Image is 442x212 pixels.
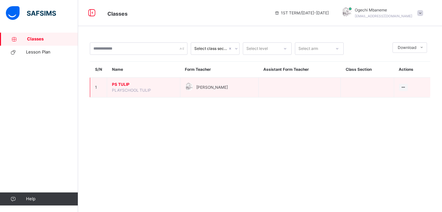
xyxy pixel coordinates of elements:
span: [EMAIL_ADDRESS][DOMAIN_NAME] [355,14,412,18]
th: Actions [394,62,430,78]
img: safsims [6,6,56,20]
div: Select arm [298,42,318,55]
span: PLAYSCHOOL TULIP [112,88,151,93]
span: Ogechi Mbaneme [355,7,412,13]
th: Class Section [341,62,394,78]
div: Select class section [194,46,228,52]
div: Ogechi Mbaneme [335,7,426,19]
span: Lesson Plan [26,49,78,55]
span: Classes [27,36,78,42]
span: Classes [107,10,128,17]
th: S/N [90,62,107,78]
th: Assistant Form Teacher [258,62,341,78]
span: PS TULIP [112,82,175,87]
span: Download [398,45,416,51]
td: 1 [90,78,107,98]
span: Help [26,196,78,202]
span: session/term information [274,10,329,16]
span: [PERSON_NAME] [196,84,228,90]
th: Name [107,62,180,78]
th: Form Teacher [180,62,258,78]
div: Select level [246,42,268,55]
